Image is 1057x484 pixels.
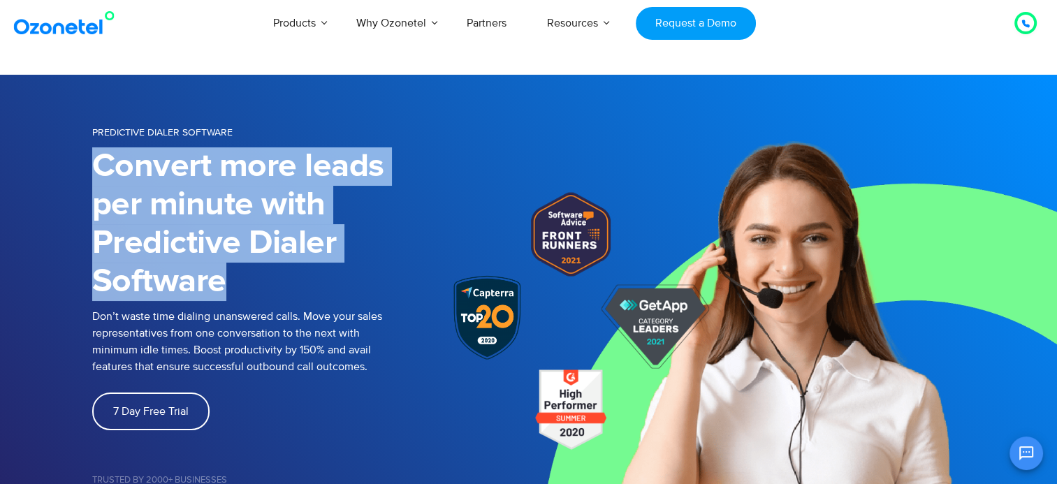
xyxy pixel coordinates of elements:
[92,126,233,138] span: PREDICTIVE DIALER SOFTWARE
[1009,437,1043,470] button: Open chat
[92,147,398,301] h1: Convert more leads per minute with Predictive Dialer Software
[636,7,755,40] a: Request a Demo
[113,406,189,417] span: 7 Day Free Trial
[92,393,210,430] a: 7 Day Free Trial
[92,308,407,375] p: Don’t waste time dialing unanswered calls. Move your sales representatives from one conversation ...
